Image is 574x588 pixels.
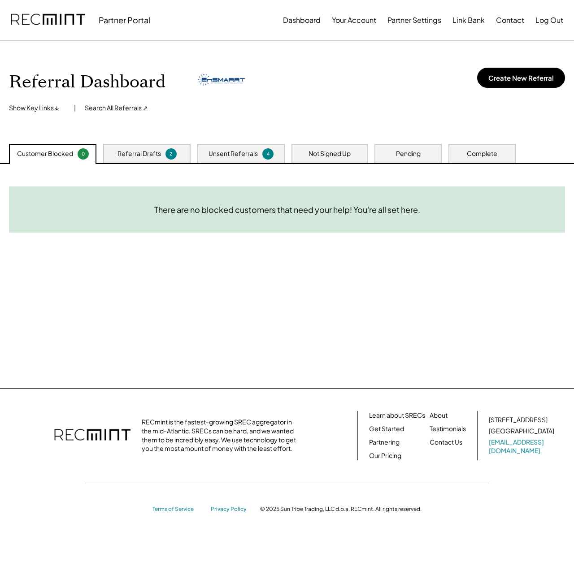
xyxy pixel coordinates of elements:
a: Testimonials [430,424,466,433]
div: Not Signed Up [309,149,351,158]
div: Pending [396,149,421,158]
a: Terms of Service [152,506,202,513]
div: Customer Blocked [17,149,73,158]
div: 2 [167,151,175,157]
button: Dashboard [283,11,321,29]
a: Privacy Policy [211,506,251,513]
a: Our Pricing [369,451,401,460]
button: Create New Referral [477,68,565,88]
a: Learn about SRECs [369,411,425,420]
h1: Referral Dashboard [9,72,165,93]
div: © 2025 Sun Tribe Trading, LLC d.b.a. RECmint. All rights reserved. [260,506,422,513]
div: [STREET_ADDRESS] [489,415,548,424]
div: 0 [79,151,87,157]
div: RECmint is the fastest-growing SREC aggregator in the mid-Atlantic. SRECs can be hard, and we wan... [142,418,301,453]
a: Partnering [369,438,400,447]
div: Partner Portal [99,15,150,25]
a: Contact Us [430,438,462,447]
div: Show Key Links ↓ [9,104,65,112]
div: Unsent Referrals [209,149,258,158]
div: Referral Drafts [117,149,161,158]
div: Search All Referrals ↗ [85,104,148,112]
div: There are no blocked customers that need your help! You're all set here. [154,204,420,215]
button: Contact [496,11,524,29]
button: Partner Settings [387,11,441,29]
img: recmint-logotype%403x.png [54,420,130,451]
button: Log Out [535,11,563,29]
button: Your Account [332,11,376,29]
img: ensmarrt-logo.png [197,63,246,101]
div: Complete [467,149,497,158]
a: [EMAIL_ADDRESS][DOMAIN_NAME] [489,438,556,455]
div: 4 [264,151,272,157]
div: [GEOGRAPHIC_DATA] [489,427,554,436]
div: | [74,104,76,112]
a: About [430,411,448,420]
a: Get Started [369,424,404,433]
button: Link Bank [452,11,485,29]
img: recmint-logotype%403x.png [11,5,85,35]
